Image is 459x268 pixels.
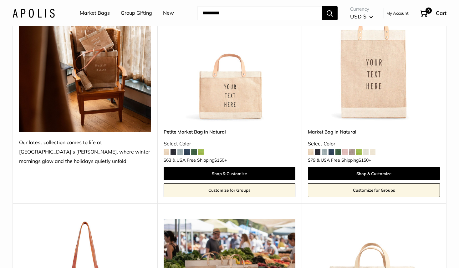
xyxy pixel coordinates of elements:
span: Currency [350,5,373,13]
a: Customize for Groups [164,183,296,197]
a: My Account [386,9,409,17]
span: $150 [359,157,369,163]
input: Search... [197,6,322,20]
button: Search [322,6,338,20]
div: Select Color [308,139,440,149]
a: Group Gifting [121,8,152,18]
a: New [163,8,174,18]
a: Customize for Groups [308,183,440,197]
a: 0 Cart [420,8,446,18]
a: Petite Market Bag in Natural [164,128,296,135]
span: 0 [426,8,432,14]
button: USD $ [350,12,373,22]
div: Select Color [164,139,296,149]
span: $150 [214,157,224,163]
span: Cart [436,10,446,16]
img: Apolis [13,8,55,18]
span: $63 [164,157,171,163]
span: USD $ [350,13,366,20]
a: Market Bags [80,8,110,18]
div: Our latest collection comes to life at [GEOGRAPHIC_DATA]'s [PERSON_NAME], where winter mornings g... [19,138,151,166]
a: Shop & Customize [164,167,296,180]
a: Market Bag in Natural [308,128,440,135]
span: $79 [308,157,315,163]
a: Shop & Customize [308,167,440,180]
span: & USA Free Shipping + [172,158,227,162]
span: & USA Free Shipping + [317,158,371,162]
